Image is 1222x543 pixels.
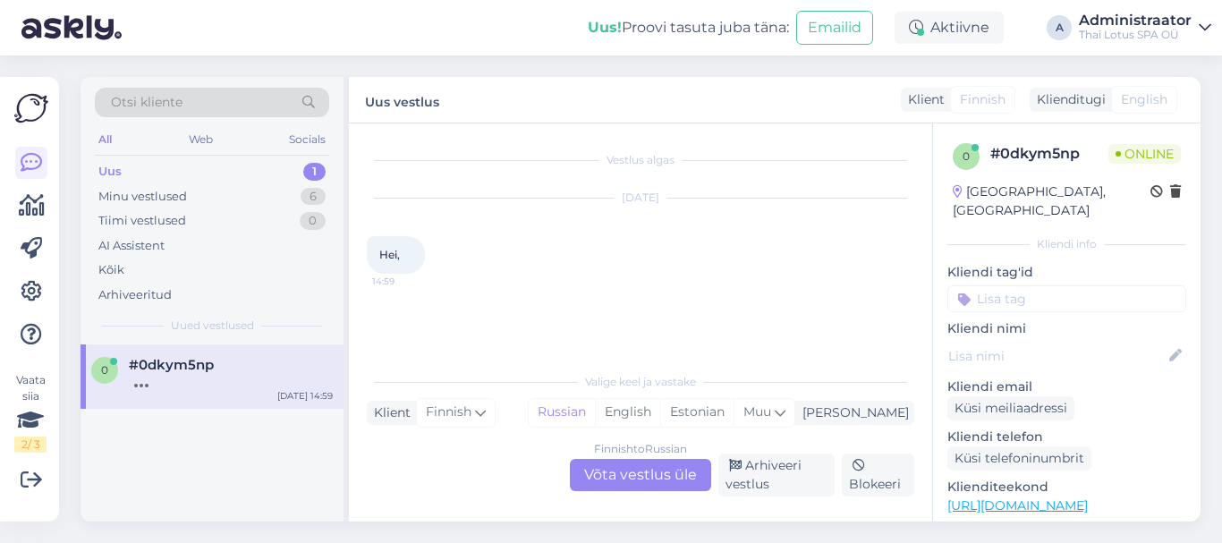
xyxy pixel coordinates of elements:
[570,459,711,491] div: Võta vestlus üle
[796,11,873,45] button: Emailid
[303,163,326,181] div: 1
[594,441,687,457] div: Finnish to Russian
[660,399,734,426] div: Estonian
[367,190,914,206] div: [DATE]
[129,357,214,373] span: #0dkym5np
[95,128,115,151] div: All
[947,285,1186,312] input: Lisa tag
[948,346,1166,366] input: Lisa nimi
[367,403,411,422] div: Klient
[901,90,945,109] div: Klient
[947,319,1186,338] p: Kliendi nimi
[379,248,400,261] span: Hei,
[947,263,1186,282] p: Kliendi tag'id
[1079,13,1211,42] a: AdministraatorThai Lotus SPA OÜ
[365,88,439,112] label: Uus vestlus
[947,478,1186,496] p: Klienditeekond
[14,372,47,453] div: Vaata siia
[14,437,47,453] div: 2 / 3
[960,90,1006,109] span: Finnish
[171,318,254,334] span: Uued vestlused
[595,399,660,426] div: English
[953,182,1150,220] div: [GEOGRAPHIC_DATA], [GEOGRAPHIC_DATA]
[98,163,122,181] div: Uus
[101,363,108,377] span: 0
[285,128,329,151] div: Socials
[185,128,216,151] div: Web
[588,17,789,38] div: Proovi tasuta juba täna:
[367,152,914,168] div: Vestlus algas
[1108,144,1181,164] span: Online
[426,403,471,422] span: Finnish
[98,188,187,206] div: Minu vestlused
[947,446,1091,471] div: Küsi telefoninumbrit
[98,212,186,230] div: Tiimi vestlused
[718,454,835,496] div: Arhiveeri vestlus
[367,374,914,390] div: Valige keel ja vastake
[842,454,914,496] div: Blokeeri
[301,188,326,206] div: 6
[947,497,1088,513] a: [URL][DOMAIN_NAME]
[1079,13,1192,28] div: Administraator
[1121,90,1167,109] span: English
[529,399,595,426] div: Russian
[1030,90,1106,109] div: Klienditugi
[588,19,622,36] b: Uus!
[743,403,771,420] span: Muu
[795,403,909,422] div: [PERSON_NAME]
[947,428,1186,446] p: Kliendi telefon
[947,378,1186,396] p: Kliendi email
[111,93,182,112] span: Otsi kliente
[277,389,333,403] div: [DATE] 14:59
[98,237,165,255] div: AI Assistent
[1047,15,1072,40] div: A
[947,396,1074,420] div: Küsi meiliaadressi
[1079,28,1192,42] div: Thai Lotus SPA OÜ
[98,261,124,279] div: Kõik
[372,275,439,288] span: 14:59
[990,143,1108,165] div: # 0dkym5np
[947,521,1186,537] p: Vaata edasi ...
[98,286,172,304] div: Arhiveeritud
[963,149,970,163] span: 0
[947,236,1186,252] div: Kliendi info
[300,212,326,230] div: 0
[895,12,1004,44] div: Aktiivne
[14,91,48,125] img: Askly Logo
